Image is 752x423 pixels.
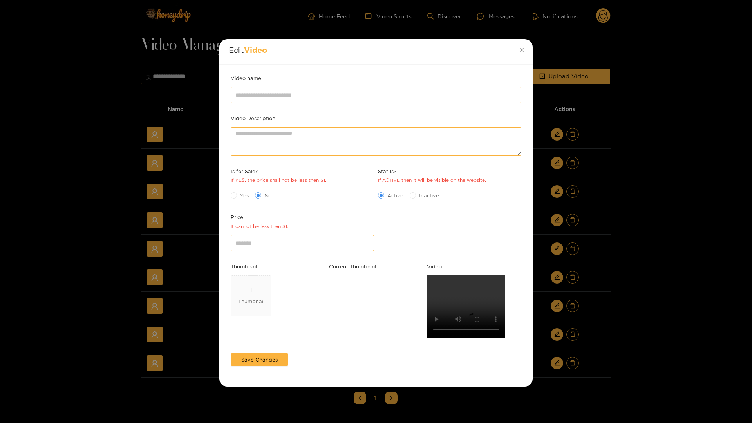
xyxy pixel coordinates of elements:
[231,177,326,184] div: If YES, the price shall not be less then $1.
[229,45,523,54] h2: Edit
[231,276,271,316] span: plusThumbnail
[519,47,525,53] span: close
[378,177,486,184] div: If ACTIVE then it will be visible on the website.
[231,262,257,270] label: Thumbnail
[231,213,288,221] span: Price
[241,356,278,363] span: Save Changes
[416,192,442,199] span: Inactive
[238,297,264,305] div: Thumbnail
[231,127,521,156] textarea: Video Description
[511,39,533,61] button: Close
[231,114,275,122] label: Video Description
[329,262,376,270] label: Current Thumbnail
[231,353,288,366] button: Save Changes
[261,192,275,199] span: No
[427,262,442,270] label: Video
[249,287,254,293] span: plus
[231,223,288,230] div: It cannot be less then $1.
[231,87,521,103] input: Video name
[378,167,486,175] span: Status?
[231,74,261,82] label: Video name
[231,167,326,175] span: Is for Sale?
[244,45,267,54] span: Video
[237,192,252,199] span: Yes
[384,192,407,199] span: Active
